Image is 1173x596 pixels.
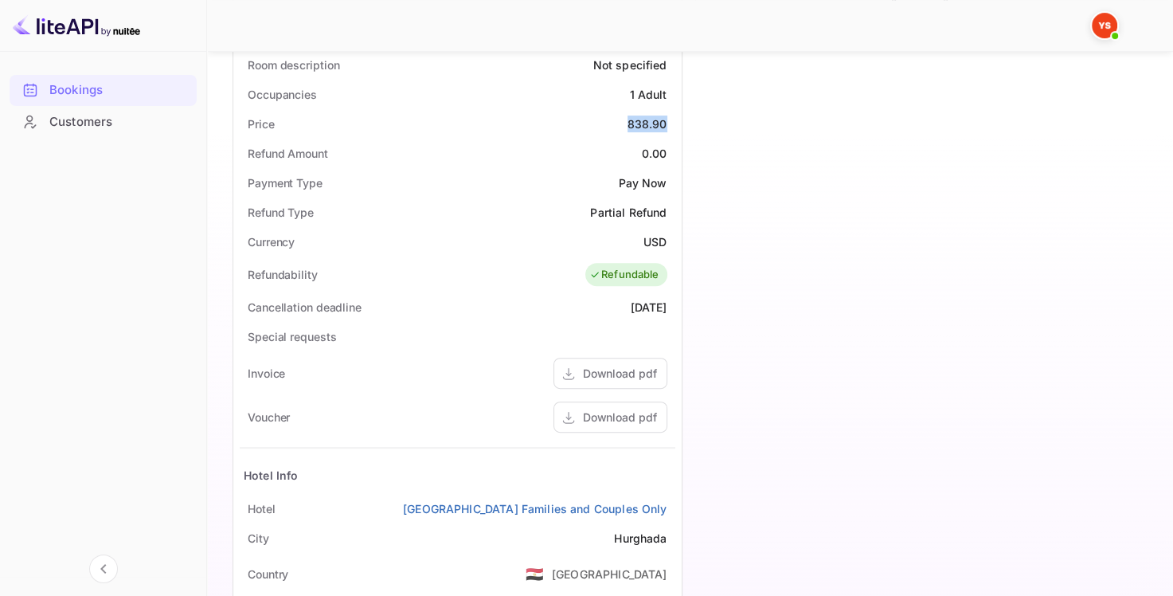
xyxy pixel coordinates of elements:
span: United States [526,559,544,588]
div: Cancellation deadline [248,299,362,316]
div: Not specified [593,57,667,73]
div: Refund Type [248,204,314,221]
div: USD [643,233,667,250]
div: Room description [248,57,339,73]
div: Customers [10,107,197,138]
div: Customers [49,113,189,131]
div: Download pdf [583,409,657,425]
div: City [248,530,269,547]
div: Voucher [248,409,290,425]
div: 0.00 [642,145,667,162]
div: Price [248,116,275,132]
div: Currency [248,233,295,250]
div: 838.90 [628,116,667,132]
div: Hurghada [614,530,667,547]
button: Collapse navigation [89,555,118,583]
div: Bookings [10,75,197,106]
div: Special requests [248,328,336,345]
div: Country [248,566,288,582]
div: Partial Refund [590,204,667,221]
a: [GEOGRAPHIC_DATA] Families and Couples Only [403,500,667,517]
div: Invoice [248,365,285,382]
div: Payment Type [248,174,323,191]
a: Bookings [10,75,197,104]
div: Bookings [49,81,189,100]
div: Pay Now [618,174,667,191]
div: 1 Adult [629,86,667,103]
div: [GEOGRAPHIC_DATA] [552,566,667,582]
div: [DATE] [631,299,667,316]
div: Refundability [248,266,318,283]
div: Hotel Info [244,467,299,484]
img: Yandex Support [1092,13,1117,38]
div: Occupancies [248,86,317,103]
a: Customers [10,107,197,136]
div: Refundable [589,267,659,283]
img: LiteAPI logo [13,13,140,38]
div: Hotel [248,500,276,517]
div: Refund Amount [248,145,328,162]
div: Download pdf [583,365,657,382]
